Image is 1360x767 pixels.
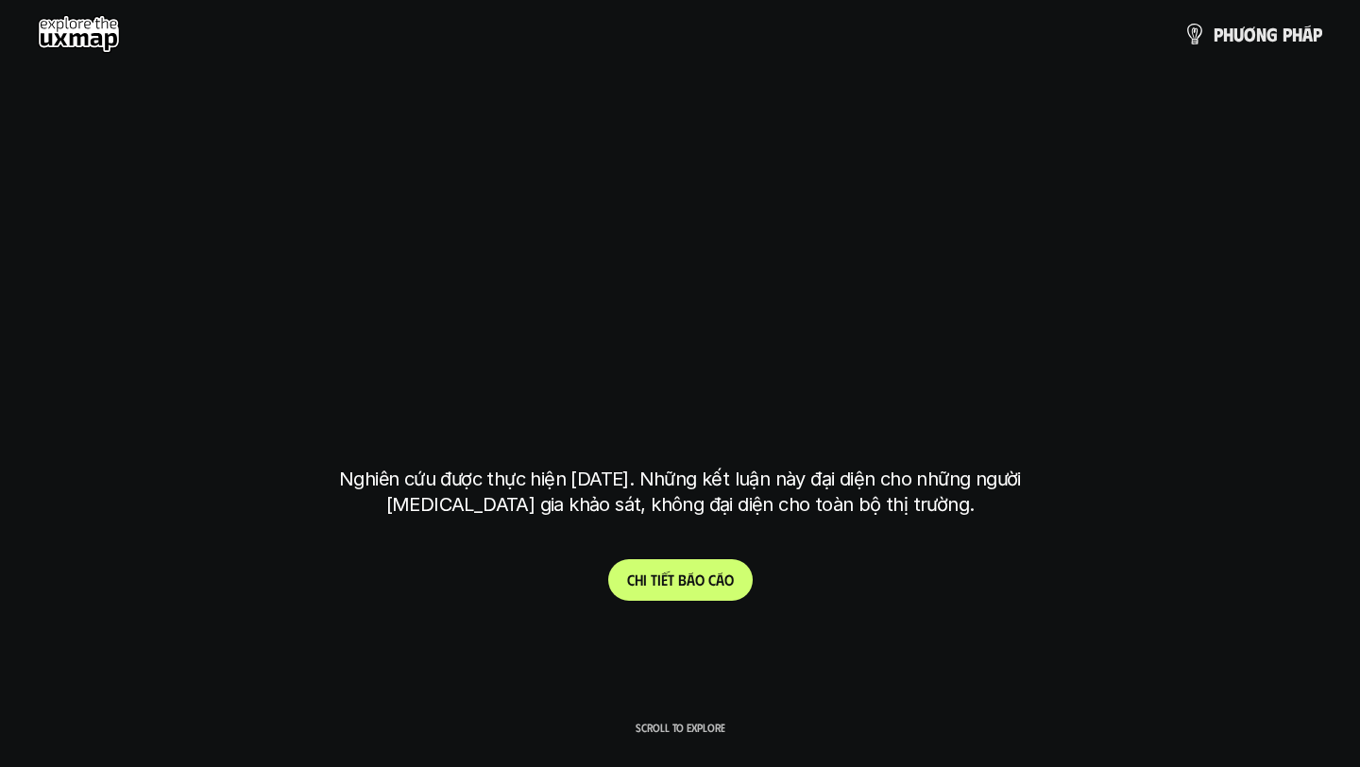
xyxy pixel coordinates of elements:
span: ư [1233,24,1244,44]
span: á [1302,24,1313,44]
p: Scroll to explore [636,721,725,734]
span: n [1256,24,1266,44]
h6: Kết quả nghiên cứu [615,161,758,182]
span: h [635,571,643,588]
span: i [643,571,647,588]
span: b [678,571,687,588]
span: p [1313,24,1322,44]
span: ơ [1244,24,1256,44]
span: g [1266,24,1278,44]
span: p [1283,24,1292,44]
span: i [657,571,661,588]
span: á [716,571,724,588]
span: o [695,571,705,588]
span: t [668,571,674,588]
a: Chitiếtbáocáo [608,559,753,601]
span: á [687,571,695,588]
span: t [651,571,657,588]
span: C [627,571,635,588]
span: o [724,571,734,588]
h1: phạm vi công việc của [335,196,1025,276]
span: ế [661,571,668,588]
span: c [708,571,716,588]
p: Nghiên cứu được thực hiện [DATE]. Những kết luận này đại diện cho những người [MEDICAL_DATA] gia ... [326,467,1034,518]
span: p [1214,24,1223,44]
a: phươngpháp [1183,15,1322,53]
span: h [1292,24,1302,44]
h1: tại [GEOGRAPHIC_DATA] [344,346,1017,425]
span: h [1223,24,1233,44]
